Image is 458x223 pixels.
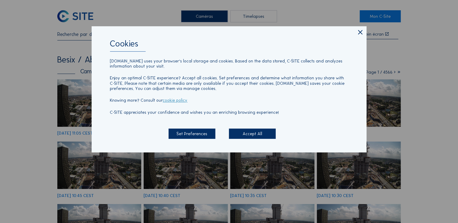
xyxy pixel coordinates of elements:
[229,129,276,139] div: Accept All
[110,110,348,115] p: C-SITE appreciates your confidence and wishes you an enriching browsing experience!
[163,97,187,103] a: cookie policy
[110,98,348,103] p: Knowing more? Consult our
[110,75,348,91] p: Enjoy an optimal C-SITE experience? Accept all cookies. Set preferences and determine what inform...
[169,129,215,139] div: Set Preferences
[110,40,348,52] div: Cookies
[110,59,348,69] p: [DOMAIN_NAME] uses your browser's local storage and cookies. Based on the data stored, C-SITE col...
